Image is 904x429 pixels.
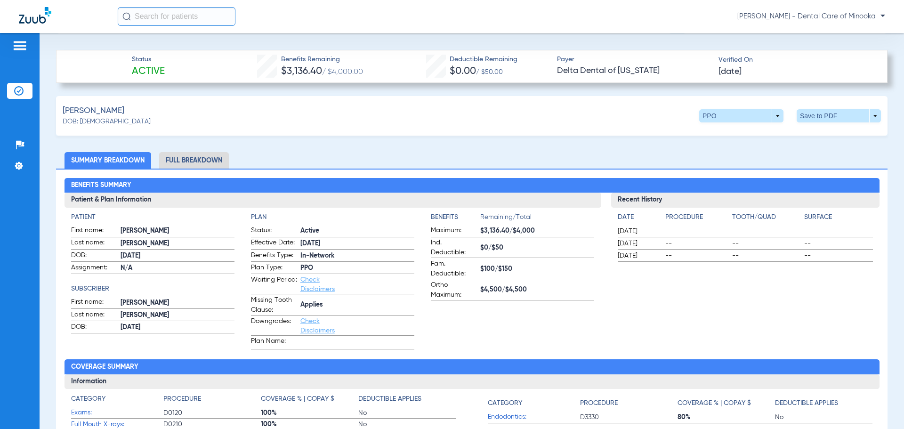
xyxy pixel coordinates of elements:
[122,12,131,21] img: Search Icon
[261,420,358,429] span: 100%
[804,212,873,222] h4: Surface
[431,238,477,258] span: Ind. Deductible:
[71,408,163,418] span: Exams:
[121,226,234,236] span: [PERSON_NAME]
[618,251,657,260] span: [DATE]
[732,212,801,222] h4: Tooth/Quad
[159,152,229,169] li: Full Breakdown
[618,212,657,222] h4: Date
[65,359,880,374] h2: Coverage Summary
[251,263,297,274] span: Plan Type:
[488,412,580,422] span: Endodontics:
[358,394,421,404] h4: Deductible Applies
[65,152,151,169] li: Summary Breakdown
[261,394,334,404] h4: Coverage % | Copay $
[699,109,783,122] button: PPO
[118,7,235,26] input: Search for patients
[300,226,414,236] span: Active
[65,374,880,389] h3: Information
[300,300,414,310] span: Applies
[732,227,801,236] span: --
[251,238,297,249] span: Effective Date:
[300,276,335,292] a: Check Disclaimers
[71,251,117,262] span: DOB:
[611,193,880,208] h3: Recent History
[480,212,594,226] span: Remaining/Total
[63,105,124,117] span: [PERSON_NAME]
[121,251,234,261] span: [DATE]
[65,178,880,193] h2: Benefits Summary
[71,394,105,404] h4: Category
[163,394,201,404] h4: Procedure
[732,212,801,226] app-breakdown-title: Tooth/Quad
[251,251,297,262] span: Benefits Type:
[732,251,801,260] span: --
[480,264,594,274] span: $100/$150
[251,295,297,315] span: Missing Tooth Clause:
[281,66,322,76] span: $3,136.40
[261,408,358,418] span: 100%
[121,263,234,273] span: N/A
[431,259,477,279] span: Fam. Deductible:
[678,398,751,408] h4: Coverage % | Copay $
[557,65,710,77] span: Delta Dental of [US_STATE]
[665,227,729,236] span: --
[775,394,872,412] app-breakdown-title: Deductible Applies
[300,239,414,249] span: [DATE]
[281,55,363,65] span: Benefits Remaining
[71,212,234,222] app-breakdown-title: Patient
[431,280,477,300] span: Ortho Maximum:
[431,212,480,222] h4: Benefits
[65,193,601,208] h3: Patient & Plan Information
[775,413,872,422] span: No
[718,55,872,65] span: Verified On
[71,263,117,274] span: Assignment:
[71,322,117,333] span: DOB:
[580,413,678,422] span: D3330
[618,227,657,236] span: [DATE]
[678,413,775,422] span: 80%
[132,55,165,65] span: Status
[12,40,27,51] img: hamburger-icon
[480,226,594,236] span: $3,136.40/$4,000
[665,212,729,226] app-breakdown-title: Procedure
[665,212,729,222] h4: Procedure
[718,66,742,78] span: [DATE]
[618,212,657,226] app-breakdown-title: Date
[431,212,480,226] app-breakdown-title: Benefits
[63,117,151,127] span: DOB: [DEMOGRAPHIC_DATA]
[261,394,358,407] app-breakdown-title: Coverage % | Copay $
[251,212,414,222] h4: Plan
[163,420,261,429] span: D0210
[163,394,261,407] app-breakdown-title: Procedure
[618,239,657,248] span: [DATE]
[480,243,594,253] span: $0/$50
[71,284,234,294] h4: Subscriber
[431,226,477,237] span: Maximum:
[804,239,873,248] span: --
[121,298,234,308] span: [PERSON_NAME]
[358,394,456,407] app-breakdown-title: Deductible Applies
[678,394,775,412] app-breakdown-title: Coverage % | Copay $
[557,55,710,65] span: Payer
[580,394,678,412] app-breakdown-title: Procedure
[804,251,873,260] span: --
[132,65,165,78] span: Active
[737,12,885,21] span: [PERSON_NAME] - Dental Care of Minooka
[775,398,838,408] h4: Deductible Applies
[804,212,873,226] app-breakdown-title: Surface
[121,310,234,320] span: [PERSON_NAME]
[121,323,234,332] span: [DATE]
[665,239,729,248] span: --
[71,238,117,249] span: Last name:
[71,226,117,237] span: First name:
[358,408,456,418] span: No
[488,398,522,408] h4: Category
[300,318,335,334] a: Check Disclaimers
[251,336,297,349] span: Plan Name:
[322,68,363,76] span: / $4,000.00
[358,420,456,429] span: No
[71,310,117,321] span: Last name:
